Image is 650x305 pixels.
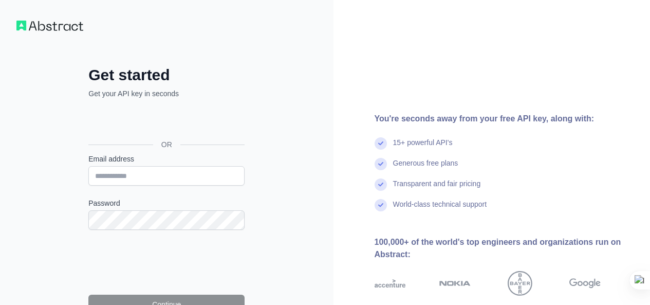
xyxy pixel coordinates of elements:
img: google [569,271,601,296]
iframe: Sign in with Google Button [83,110,248,133]
p: Get your API key in seconds [88,88,245,99]
div: Generous free plans [393,158,458,178]
div: 15+ powerful API's [393,137,453,158]
img: check mark [375,158,387,170]
img: bayer [508,271,532,296]
img: nokia [439,271,471,296]
img: Workflow [16,21,83,31]
div: Transparent and fair pricing [393,178,481,199]
img: check mark [375,137,387,150]
img: accenture [375,271,406,296]
h2: Get started [88,66,245,84]
div: You're seconds away from your free API key, along with: [375,113,634,125]
img: check mark [375,178,387,191]
iframe: reCAPTCHA [88,242,245,282]
div: 100,000+ of the world's top engineers and organizations run on Abstract: [375,236,634,261]
img: check mark [375,199,387,211]
div: World-class technical support [393,199,487,220]
label: Email address [88,154,245,164]
span: OR [153,139,180,150]
label: Password [88,198,245,208]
